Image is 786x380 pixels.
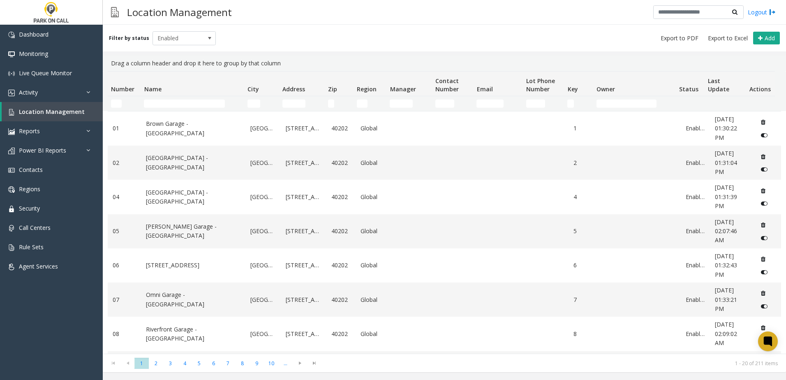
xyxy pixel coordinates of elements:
td: Email Filter [473,96,523,111]
img: 'icon' [8,167,15,174]
span: Zip [328,85,337,93]
input: Number Filter [111,100,122,108]
td: Name Filter [141,96,244,111]
a: 40202 [331,295,351,304]
span: City [247,85,259,93]
span: Page 6 [206,358,221,369]
a: 4 [573,192,593,202]
span: Page 3 [163,358,178,369]
a: Enabled [686,124,705,133]
a: [DATE] 02:07:46 AM [715,218,747,245]
input: Key Filter [567,100,574,108]
a: 40202 [331,192,351,202]
button: Delete [757,116,770,129]
a: [DATE] 01:32:43 PM [715,252,747,279]
a: [STREET_ADDRESS] [146,261,240,270]
a: [DATE] 01:30:22 PM [715,115,747,142]
img: 'icon' [8,32,15,38]
button: Export to Excel [705,32,751,44]
a: 8 [573,329,593,338]
span: Monitoring [19,50,48,58]
span: [DATE] 02:07:46 AM [715,218,737,244]
span: Owner [596,85,615,93]
span: Security [19,204,40,212]
td: Number Filter [108,96,141,111]
a: 6 [573,261,593,270]
td: City Filter [244,96,279,111]
button: Disable [757,129,772,142]
span: Power BI Reports [19,146,66,154]
span: Rule Sets [19,243,44,251]
span: Lot Phone Number [526,77,555,93]
span: Agent Services [19,262,58,270]
img: 'icon' [8,109,15,116]
td: Status Filter [676,96,705,111]
a: [STREET_ADDRESS] [286,192,322,202]
kendo-pager-info: 1 - 20 of 211 items [326,360,778,367]
a: 08 [113,329,136,338]
span: Activity [19,88,38,96]
td: Region Filter [354,96,386,111]
img: 'icon' [8,128,15,135]
img: logout [769,8,776,16]
a: Location Management [2,102,103,121]
a: 06 [113,261,136,270]
a: [DATE] 01:31:39 PM [715,183,747,211]
a: [GEOGRAPHIC_DATA] [250,295,276,304]
span: [DATE] 01:31:04 PM [715,149,737,176]
input: Lot Phone Number Filter [526,100,545,108]
span: Page 4 [178,358,192,369]
button: Add [753,32,780,45]
label: Filter by status [109,35,149,42]
button: Delete [757,184,770,197]
button: Delete [757,150,770,163]
th: Actions [746,72,775,96]
img: 'icon' [8,244,15,251]
span: Page 7 [221,358,235,369]
span: Go to the next page [293,357,307,369]
td: Contact Number Filter [432,96,473,111]
a: Enabled [686,261,705,270]
img: 'icon' [8,51,15,58]
a: Global [361,329,384,338]
a: 40202 [331,227,351,236]
a: 40202 [331,124,351,133]
input: Region Filter [357,100,368,108]
a: 7 [573,295,593,304]
a: [GEOGRAPHIC_DATA] - [GEOGRAPHIC_DATA] [146,188,240,206]
a: [STREET_ADDRESS] [286,227,322,236]
span: [DATE] 01:32:43 PM [715,252,737,278]
span: Page 2 [149,358,163,369]
a: Logout [748,8,776,16]
a: 04 [113,192,136,202]
span: Manager [390,85,416,93]
a: 40202 [331,261,351,270]
span: Region [357,85,377,93]
a: [DATE] 02:09:02 AM [715,320,747,348]
a: Global [361,261,384,270]
span: Page 9 [250,358,264,369]
img: 'icon' [8,206,15,212]
span: [DATE] 01:31:39 PM [715,183,737,210]
span: Call Centers [19,224,51,232]
button: Disable [757,265,772,278]
button: Disable [757,163,772,176]
button: Delete [757,218,770,232]
input: Contact Number Filter [435,100,454,108]
img: 'icon' [8,70,15,77]
img: 'icon' [8,90,15,96]
span: Export to PDF [661,34,698,42]
a: 40202 [331,329,351,338]
a: Global [361,295,384,304]
button: Disable [757,334,772,347]
a: [GEOGRAPHIC_DATA] [250,227,276,236]
td: Lot Phone Number Filter [523,96,564,111]
span: Page 11 [278,358,293,369]
td: Actions Filter [746,96,775,111]
input: Zip Filter [328,100,335,108]
img: 'icon' [8,186,15,193]
img: 'icon' [8,148,15,154]
span: Export to Excel [708,34,748,42]
input: City Filter [247,100,260,108]
button: Delete [757,253,770,266]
